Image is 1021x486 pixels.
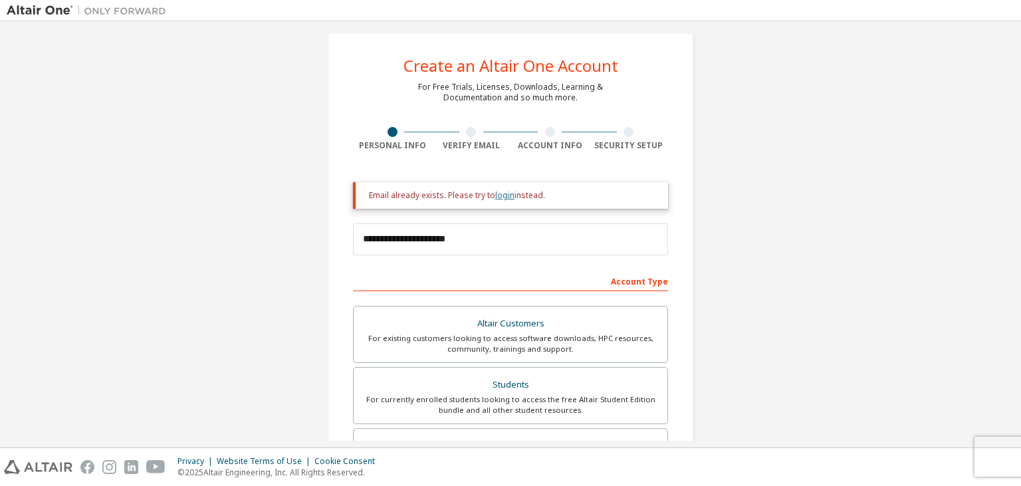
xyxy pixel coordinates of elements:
div: Verify Email [432,140,511,151]
div: Account Type [353,270,668,291]
img: facebook.svg [80,460,94,474]
p: © 2025 Altair Engineering, Inc. All Rights Reserved. [177,467,383,478]
div: Email already exists. Please try to instead. [369,190,657,201]
img: Altair One [7,4,173,17]
div: Website Terms of Use [217,456,314,467]
div: Security Setup [590,140,669,151]
div: Account Info [510,140,590,151]
div: For existing customers looking to access software downloads, HPC resources, community, trainings ... [362,333,659,354]
div: Faculty [362,437,659,455]
div: Privacy [177,456,217,467]
a: login [495,189,514,201]
div: Cookie Consent [314,456,383,467]
div: Personal Info [353,140,432,151]
img: linkedin.svg [124,460,138,474]
div: For Free Trials, Licenses, Downloads, Learning & Documentation and so much more. [418,82,603,103]
img: instagram.svg [102,460,116,474]
div: For currently enrolled students looking to access the free Altair Student Edition bundle and all ... [362,394,659,416]
div: Altair Customers [362,314,659,333]
img: youtube.svg [146,460,166,474]
div: Students [362,376,659,394]
img: altair_logo.svg [4,460,72,474]
div: Create an Altair One Account [403,58,618,74]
